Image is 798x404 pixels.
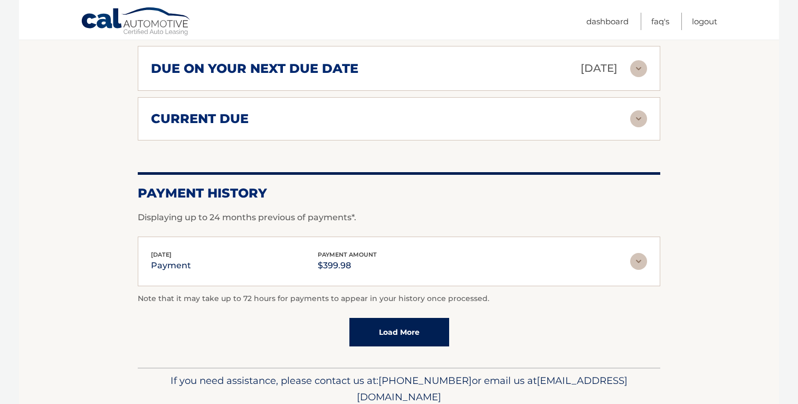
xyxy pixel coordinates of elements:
a: Load More [349,318,449,346]
span: payment amount [318,251,377,258]
span: [PHONE_NUMBER] [378,374,472,387]
h2: current due [151,111,249,127]
h2: due on your next due date [151,61,358,77]
img: accordion-rest.svg [630,60,647,77]
img: accordion-rest.svg [630,110,647,127]
a: Cal Automotive [81,7,192,37]
p: $399.98 [318,258,377,273]
span: [DATE] [151,251,172,258]
a: FAQ's [651,13,669,30]
a: Dashboard [586,13,629,30]
p: [DATE] [581,59,617,78]
a: Logout [692,13,717,30]
img: accordion-rest.svg [630,253,647,270]
p: Note that it may take up to 72 hours for payments to appear in your history once processed. [138,293,660,305]
p: payment [151,258,191,273]
h2: Payment History [138,185,660,201]
p: Displaying up to 24 months previous of payments*. [138,211,660,224]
